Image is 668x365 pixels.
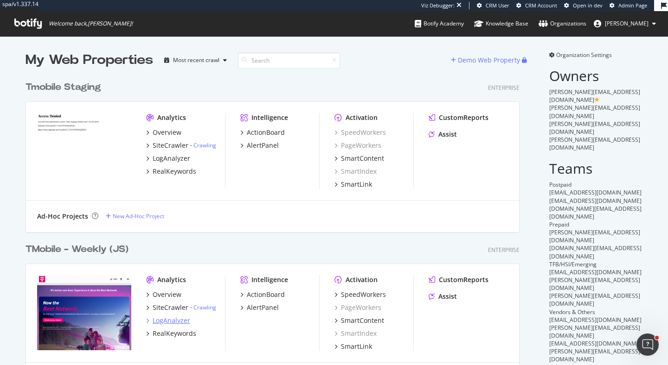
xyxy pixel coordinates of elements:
a: SmartContent [334,316,384,325]
div: Overview [153,128,181,137]
span: [PERSON_NAME][EMAIL_ADDRESS][DOMAIN_NAME] [549,347,640,363]
h2: Teams [549,161,642,176]
div: Vendors & Others [549,308,642,316]
span: [PERSON_NAME][EMAIL_ADDRESS][DOMAIN_NAME] [549,136,640,151]
div: Postpaid [549,181,642,189]
div: SmartLink [341,180,372,189]
div: LogAnalyzer [153,316,190,325]
a: Open in dev [564,2,603,9]
div: Activation [346,113,378,122]
button: Most recent crawl [161,53,231,68]
a: Organizations [539,11,586,36]
div: RealKeywords [153,329,196,338]
a: AlertPanel [240,141,279,150]
img: tmobilestaging.com [37,113,131,188]
a: SpeedWorkers [334,128,386,137]
span: [PERSON_NAME][EMAIL_ADDRESS][DOMAIN_NAME] [549,88,640,104]
span: [EMAIL_ADDRESS][DOMAIN_NAME] [549,340,642,347]
span: [PERSON_NAME][EMAIL_ADDRESS][DOMAIN_NAME] [549,324,640,340]
a: Demo Web Property [451,56,522,64]
a: LogAnalyzer [146,316,190,325]
div: AlertPanel [247,141,279,150]
div: Enterprise [488,246,520,254]
div: My Web Properties [26,51,153,69]
a: Botify Academy [415,11,464,36]
div: Overview [153,290,181,299]
span: [PERSON_NAME][EMAIL_ADDRESS][DOMAIN_NAME] [549,104,640,120]
div: CustomReports [439,113,488,122]
span: [EMAIL_ADDRESS][DOMAIN_NAME] [549,268,642,276]
button: [PERSON_NAME] [586,16,663,31]
div: SiteCrawler [153,303,188,312]
div: Knowledge Base [474,19,528,28]
div: ActionBoard [247,128,285,137]
iframe: Intercom live chat [636,334,659,356]
span: [EMAIL_ADDRESS][DOMAIN_NAME] [549,189,642,196]
a: SmartContent [334,154,384,163]
span: [EMAIL_ADDRESS][DOMAIN_NAME] [549,197,642,205]
a: ActionBoard [240,290,285,299]
a: CustomReports [429,113,488,122]
span: [PERSON_NAME][EMAIL_ADDRESS][DOMAIN_NAME] [549,292,640,308]
button: Demo Web Property [451,53,522,68]
div: SmartContent [341,316,384,325]
a: Knowledge Base [474,11,528,36]
a: Assist [429,292,457,301]
span: Welcome back, [PERSON_NAME] ! [49,20,133,27]
div: SpeedWorkers [341,290,386,299]
div: CustomReports [439,275,488,284]
div: Enterprise [488,84,520,92]
div: Intelligence [251,113,288,122]
span: CRM Account [525,2,557,9]
a: PageWorkers [334,303,381,312]
a: CRM Account [516,2,557,9]
span: Organization Settings [556,51,612,59]
div: Activation [346,275,378,284]
span: [PERSON_NAME][EMAIL_ADDRESS][DOMAIN_NAME] [549,276,640,292]
div: SmartContent [341,154,384,163]
a: CustomReports [429,275,488,284]
div: Intelligence [251,275,288,284]
div: Analytics [157,275,186,284]
div: - [190,303,216,311]
span: [DOMAIN_NAME][EMAIL_ADDRESS][DOMAIN_NAME] [549,244,642,260]
div: Ad-Hoc Projects [37,212,88,221]
div: Analytics [157,113,186,122]
a: CRM User [477,2,509,9]
span: [PERSON_NAME][EMAIL_ADDRESS][DOMAIN_NAME] [549,228,640,244]
a: SiteCrawler- Crawling [146,303,216,312]
a: Overview [146,290,181,299]
a: TMobile - Weekly (JS) [26,243,132,256]
div: Organizations [539,19,586,28]
a: Overview [146,128,181,137]
a: RealKeywords [146,329,196,338]
a: RealKeywords [146,167,196,176]
a: Admin Page [610,2,647,9]
a: Crawling [193,303,216,311]
a: Assist [429,130,457,139]
div: LogAnalyzer [153,154,190,163]
span: [PERSON_NAME][EMAIL_ADDRESS][DOMAIN_NAME] [549,120,640,136]
div: Demo Web Property [458,56,520,65]
div: SiteCrawler [153,141,188,150]
a: SmartIndex [334,329,377,338]
span: [DOMAIN_NAME][EMAIL_ADDRESS][DOMAIN_NAME] [549,205,642,220]
div: Prepaid [549,220,642,228]
div: Viz Debugger: [421,2,455,9]
div: Most recent crawl [173,57,219,63]
a: SmartIndex [334,167,377,176]
a: SmartLink [334,180,372,189]
a: New Ad-Hoc Project [106,212,164,220]
div: - [190,141,216,149]
span: adrianna [605,19,649,27]
div: TMobile - Weekly (JS) [26,243,128,256]
a: Crawling [193,141,216,149]
a: PageWorkers [334,141,381,150]
div: Tmobile Staging [26,81,101,94]
a: AlertPanel [240,303,279,312]
div: RealKeywords [153,167,196,176]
